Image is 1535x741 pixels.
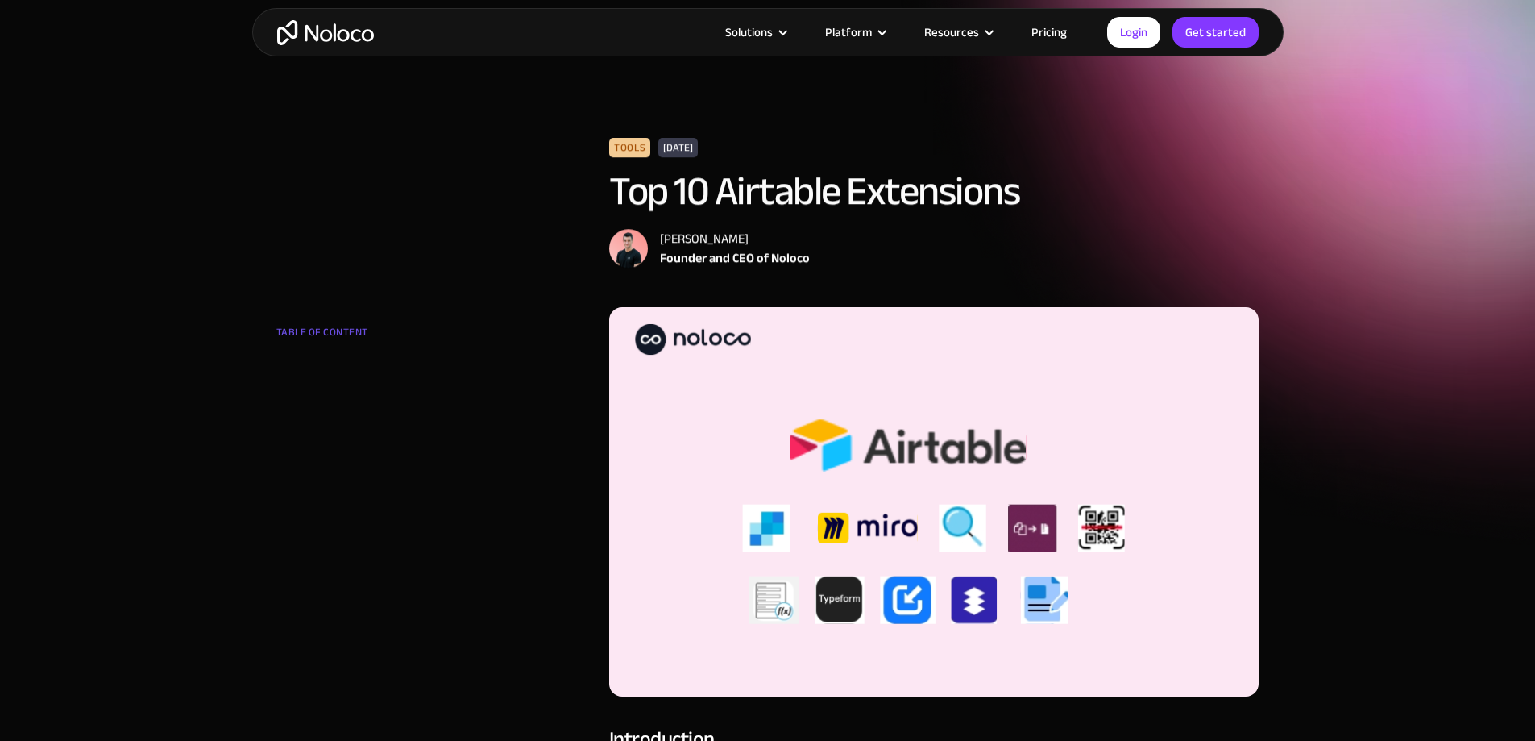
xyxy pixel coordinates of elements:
div: [DATE] [658,138,698,157]
div: Tools [609,138,650,157]
div: Platform [825,22,872,43]
div: Founder and CEO of Noloco [660,248,810,268]
a: Get started [1172,17,1259,48]
div: Solutions [725,22,773,43]
div: Resources [924,22,979,43]
div: Resources [904,22,1011,43]
div: Platform [805,22,904,43]
a: Login [1107,17,1160,48]
div: [PERSON_NAME] [660,229,810,248]
a: Pricing [1011,22,1087,43]
a: home [277,20,374,45]
div: TABLE OF CONTENT [276,320,471,352]
div: Solutions [705,22,805,43]
h1: Top 10 Airtable Extensions [609,169,1259,213]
